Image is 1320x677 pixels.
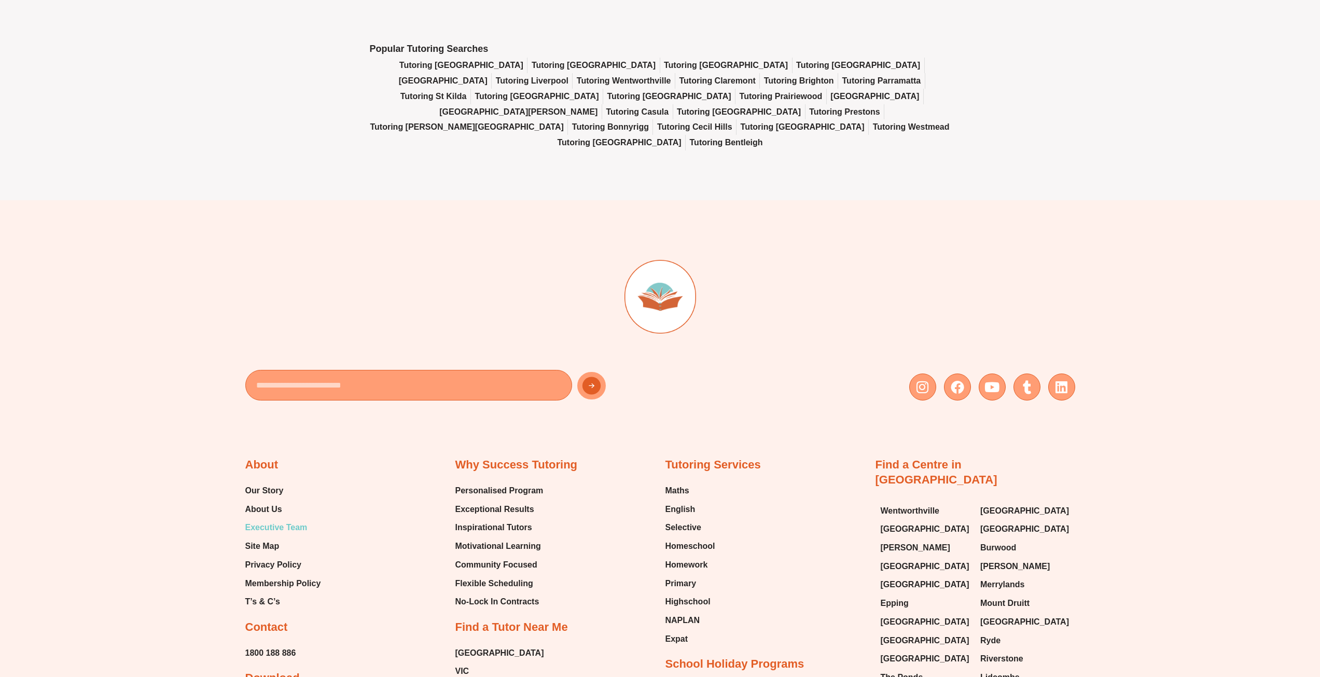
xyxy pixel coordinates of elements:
[881,559,969,574] span: [GEOGRAPHIC_DATA]
[980,614,1070,630] a: [GEOGRAPHIC_DATA]
[370,43,951,55] h2: Popular Tutoring Searches
[557,135,681,150] a: Tutoring [GEOGRAPHIC_DATA]
[245,594,280,610] span: T’s & C’s
[881,596,970,611] a: Epping
[980,596,1030,611] span: Mount Druitt
[245,520,308,535] span: Executive Team
[980,633,1001,648] span: Ryde
[657,119,732,135] a: Tutoring Cecil Hills
[665,483,689,499] span: Maths
[830,89,919,104] a: [GEOGRAPHIC_DATA]
[679,73,755,89] a: Tutoring Claremont
[572,119,649,135] a: Tutoring Bonnyrigg
[245,620,288,635] h2: Contact
[980,521,1069,537] span: [GEOGRAPHIC_DATA]
[873,119,950,135] a: Tutoring Westmead
[665,613,700,628] span: NAPLAN
[455,645,544,661] a: [GEOGRAPHIC_DATA]
[980,503,1069,519] span: [GEOGRAPHIC_DATA]
[475,89,599,104] a: Tutoring [GEOGRAPHIC_DATA]
[842,73,921,89] a: Tutoring Parramatta
[980,521,1070,537] a: [GEOGRAPHIC_DATA]
[455,483,544,499] a: Personalised Program
[809,104,880,120] span: Tutoring Prestons
[455,557,537,573] span: Community Focused
[881,577,970,592] a: [GEOGRAPHIC_DATA]
[665,594,715,610] a: Highschool
[665,520,701,535] span: Selective
[740,89,823,104] a: Tutoring Prairiewood
[881,614,970,630] a: [GEOGRAPHIC_DATA]
[980,651,1023,667] span: Riverstone
[245,594,321,610] a: T’s & C’s
[245,483,284,499] span: Our Story
[665,520,715,535] a: Selective
[665,557,715,573] a: Homework
[496,73,568,89] span: Tutoring Liverpool
[400,89,467,104] a: Tutoring St Kilda
[665,502,715,517] a: English
[245,370,655,406] form: New Form
[741,119,865,135] a: Tutoring [GEOGRAPHIC_DATA]
[439,104,598,120] a: [GEOGRAPHIC_DATA][PERSON_NAME]
[881,614,969,630] span: [GEOGRAPHIC_DATA]
[677,104,801,120] a: Tutoring [GEOGRAPHIC_DATA]
[532,58,656,73] a: Tutoring [GEOGRAPHIC_DATA]
[455,520,544,535] a: Inspirational Tutors
[606,104,669,120] a: Tutoring Casula
[881,521,969,537] span: [GEOGRAPHIC_DATA]
[245,576,321,591] span: Membership Policy
[455,520,532,535] span: Inspirational Tutors
[665,502,696,517] span: English
[881,577,969,592] span: [GEOGRAPHIC_DATA]
[245,502,282,517] span: About Us
[1147,560,1320,677] div: Chat Widget
[245,538,321,554] a: Site Map
[980,559,1070,574] a: [PERSON_NAME]
[245,538,280,554] span: Site Map
[665,576,715,591] a: Primary
[245,557,302,573] span: Privacy Policy
[881,540,950,556] span: [PERSON_NAME]
[881,503,970,519] a: Wentworthville
[980,651,1070,667] a: Riverstone
[245,502,321,517] a: About Us
[980,614,1069,630] span: [GEOGRAPHIC_DATA]
[664,58,788,73] span: Tutoring [GEOGRAPHIC_DATA]
[980,540,1070,556] a: Burwood
[881,559,970,574] a: [GEOGRAPHIC_DATA]
[455,557,544,573] a: Community Focused
[665,458,761,473] h2: Tutoring Services
[980,596,1070,611] a: Mount Druitt
[399,73,488,89] span: [GEOGRAPHIC_DATA]
[455,576,544,591] a: Flexible Scheduling
[399,58,523,73] a: Tutoring [GEOGRAPHIC_DATA]
[665,538,715,554] a: Homeschool
[455,538,541,554] span: Motivational Learning
[665,657,804,672] h2: School Holiday Programs
[980,633,1070,648] a: Ryde
[980,503,1070,519] a: [GEOGRAPHIC_DATA]
[881,596,909,611] span: Epping
[980,577,1024,592] span: Merrylands
[245,645,296,661] span: 1800 188 886
[881,651,970,667] a: [GEOGRAPHIC_DATA]
[245,458,279,473] h2: About
[455,576,533,591] span: Flexible Scheduling
[455,594,544,610] a: No-Lock In Contracts
[455,502,544,517] a: Exceptional Results
[980,559,1050,574] span: [PERSON_NAME]
[455,502,534,517] span: Exceptional Results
